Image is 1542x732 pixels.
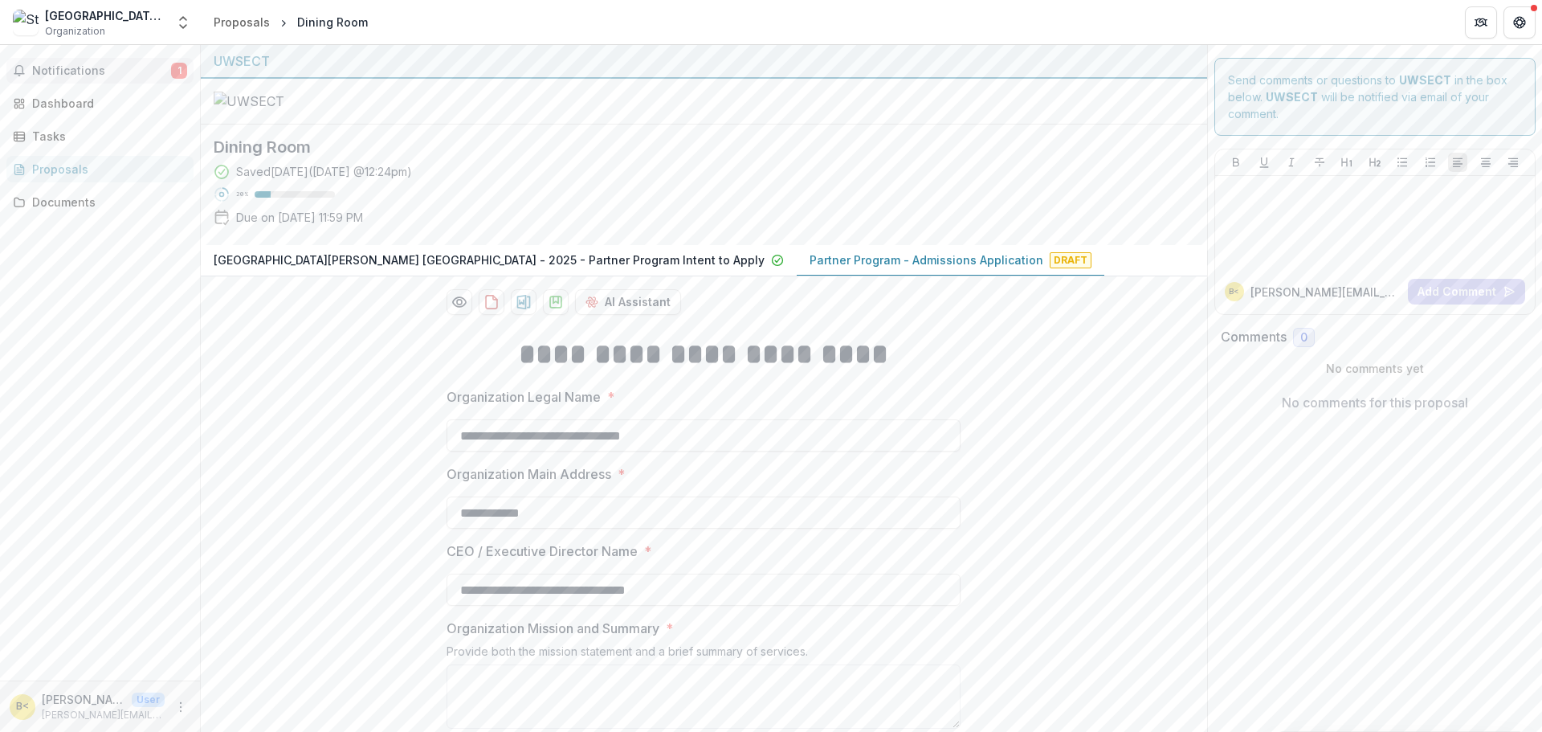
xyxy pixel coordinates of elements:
div: Dining Room [297,14,368,31]
p: 20 % [236,189,248,200]
button: Align Right [1503,153,1523,172]
button: Preview 66117e11-eb57-405f-850b-c8bcbe293246-1.pdf [447,289,472,315]
button: download-proposal [543,289,569,315]
div: Saved [DATE] ( [DATE] @ 12:24pm ) [236,163,412,180]
div: Proposals [32,161,181,178]
strong: UWSECT [1399,73,1451,87]
p: Organization Main Address [447,464,611,484]
div: UWSECT [214,51,1194,71]
p: [PERSON_NAME][EMAIL_ADDRESS][DOMAIN_NAME] [42,708,165,722]
div: Send comments or questions to in the box below. will be notified via email of your comment. [1214,58,1536,136]
nav: breadcrumb [207,10,374,34]
p: No comments for this proposal [1282,393,1468,412]
h2: Comments [1221,329,1287,345]
button: download-proposal [511,289,536,315]
button: More [171,697,190,717]
img: St. Vincent de Paul Place Norwich [13,10,39,35]
button: Get Help [1503,6,1536,39]
p: [PERSON_NAME][EMAIL_ADDRESS][DOMAIN_NAME] < [1250,284,1402,301]
a: Tasks [6,123,194,149]
a: Documents [6,189,194,215]
button: Ordered List [1421,153,1440,172]
p: User [132,693,165,707]
button: Partners [1465,6,1497,39]
p: Organization Legal Name [447,387,601,407]
p: Due on [DATE] 11:59 PM [236,209,363,226]
button: Heading 2 [1365,153,1385,172]
div: Provide both the mission statement and a brief summary of services. [447,644,961,665]
button: download-proposal [479,289,504,315]
button: Bullet List [1393,153,1412,172]
span: Notifications [32,64,171,78]
a: Dashboard [6,90,194,117]
h2: Dining Room [214,137,1169,157]
span: Organization [45,24,105,39]
div: [GEOGRAPHIC_DATA][PERSON_NAME] [GEOGRAPHIC_DATA] [45,7,165,24]
button: Bold [1226,153,1246,172]
button: Add Comment [1408,279,1525,305]
span: 1 [171,63,187,79]
button: Heading 1 [1337,153,1356,172]
span: 0 [1300,331,1307,345]
strong: UWSECT [1266,90,1318,104]
button: Open entity switcher [172,6,194,39]
p: [GEOGRAPHIC_DATA][PERSON_NAME] [GEOGRAPHIC_DATA] - 2025 - Partner Program Intent to Apply [214,251,765,268]
a: Proposals [6,156,194,182]
div: Proposals [214,14,270,31]
a: Proposals [207,10,276,34]
div: Tasks [32,128,181,145]
img: UWSECT [214,92,374,111]
button: Align Left [1448,153,1467,172]
div: brenda.svdpp@gmail.com <brenda.svdpp@gmail.com> [1229,288,1239,296]
span: Draft [1050,252,1091,268]
p: Partner Program - Admissions Application [810,251,1043,268]
div: Documents [32,194,181,211]
button: Underline [1254,153,1274,172]
button: Align Center [1476,153,1495,172]
div: brenda.svdpp@gmail.com <brenda.svdpp@gmail.com> [16,701,29,712]
button: Strike [1310,153,1329,172]
button: Italicize [1282,153,1301,172]
p: [PERSON_NAME][EMAIL_ADDRESS][DOMAIN_NAME] <[PERSON_NAME][DOMAIN_NAME][EMAIL_ADDRESS][DOMAIN_NAME]> [42,691,125,708]
p: CEO / Executive Director Name [447,542,638,561]
p: No comments yet [1221,360,1530,377]
p: Organization Mission and Summary [447,619,659,638]
button: Notifications1 [6,58,194,84]
button: AI Assistant [575,289,681,315]
div: Dashboard [32,95,181,112]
